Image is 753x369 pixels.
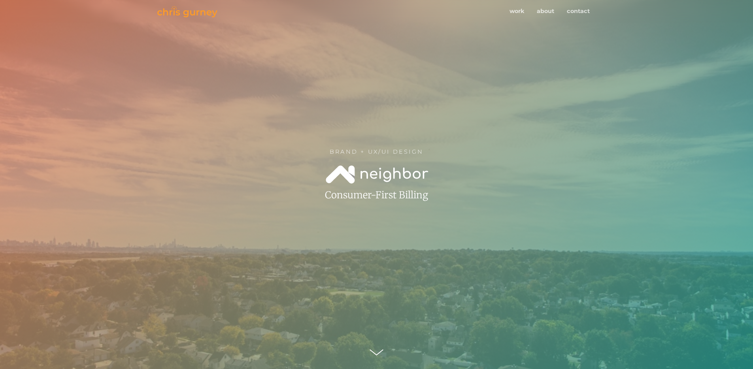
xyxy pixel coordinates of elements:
a: work [503,4,530,19]
a: about [530,4,561,19]
p: Consumer-First Billing [232,188,521,202]
a: contact [561,4,596,19]
img: Neighbor logo. [325,163,428,185]
p: Brand + UX/UI Design [195,148,559,156]
img: Chris Gurney logo [157,6,217,17]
